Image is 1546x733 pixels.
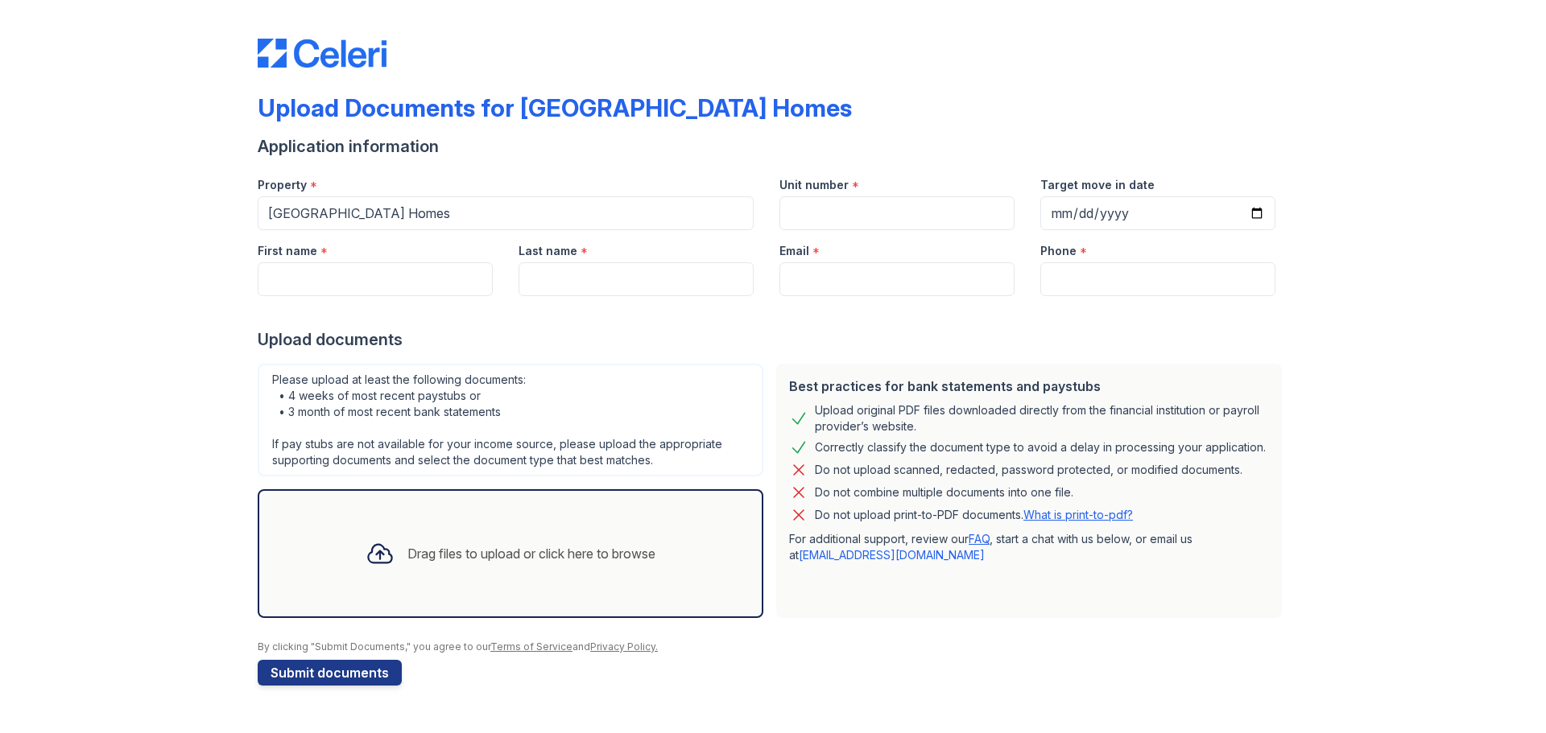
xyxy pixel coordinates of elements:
[258,328,1288,351] div: Upload documents
[815,460,1242,480] div: Do not upload scanned, redacted, password protected, or modified documents.
[258,660,402,686] button: Submit documents
[969,532,990,546] a: FAQ
[590,640,658,653] a: Privacy Policy.
[258,177,307,193] label: Property
[258,93,852,122] div: Upload Documents for [GEOGRAPHIC_DATA] Homes
[1040,177,1155,193] label: Target move in date
[815,507,1133,523] p: Do not upload print-to-PDF documents.
[815,483,1073,502] div: Do not combine multiple documents into one file.
[789,531,1269,563] p: For additional support, review our , start a chat with us below, or email us at
[789,377,1269,396] div: Best practices for bank statements and paystubs
[1040,243,1077,259] label: Phone
[258,243,317,259] label: First name
[1478,669,1530,717] iframe: chat widget
[1023,508,1133,521] a: What is print-to-pdf?
[258,364,763,476] div: Please upload at least the following documents: • 4 weeks of most recent paystubs or • 3 month of...
[815,438,1266,457] div: Correctly classify the document type to avoid a delay in processing your application.
[519,243,577,259] label: Last name
[407,544,655,563] div: Drag files to upload or click here to browse
[258,39,386,68] img: CE_Logo_Blue-a8612792a0a2168367f1c8372b55b34899dd931a85d93a1a3d3e32e68fde9ad4.png
[799,548,985,562] a: [EMAIL_ADDRESS][DOMAIN_NAME]
[258,640,1288,653] div: By clicking "Submit Documents," you agree to our and
[258,135,1288,158] div: Application information
[779,243,809,259] label: Email
[815,402,1269,434] div: Upload original PDF files downloaded directly from the financial institution or payroll provider’...
[779,177,849,193] label: Unit number
[490,640,573,653] a: Terms of Service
